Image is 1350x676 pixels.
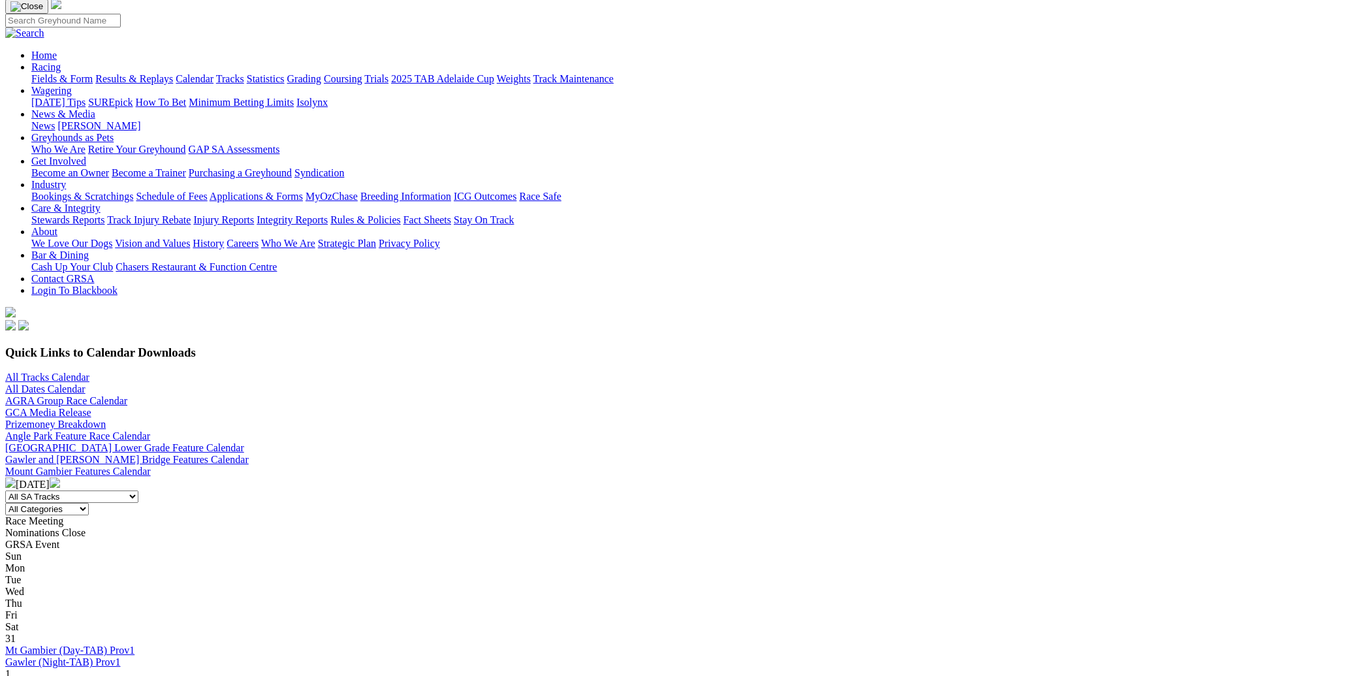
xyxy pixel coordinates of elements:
a: Who We Are [31,144,86,155]
a: Bookings & Scratchings [31,191,133,202]
a: About [31,226,57,237]
a: Gawler (Night-TAB) Prov1 [5,656,120,668]
a: [DATE] Tips [31,97,86,108]
a: Who We Are [261,238,315,249]
div: Sat [5,621,1345,633]
a: Injury Reports [193,214,254,225]
a: Retire Your Greyhound [88,144,186,155]
a: Gawler and [PERSON_NAME] Bridge Features Calendar [5,454,249,465]
div: [DATE] [5,477,1345,491]
span: 31 [5,633,16,644]
a: Login To Blackbook [31,285,118,296]
img: twitter.svg [18,320,29,330]
a: Integrity Reports [257,214,328,225]
a: Industry [31,179,66,190]
a: AGRA Group Race Calendar [5,395,127,406]
div: Nominations Close [5,527,1345,539]
a: Trials [364,73,388,84]
img: Search [5,27,44,39]
div: Greyhounds as Pets [31,144,1345,155]
img: logo-grsa-white.png [5,307,16,317]
div: GRSA Event [5,539,1345,551]
a: Stay On Track [454,214,514,225]
div: Thu [5,598,1345,609]
a: Grading [287,73,321,84]
div: Racing [31,73,1345,85]
a: News [31,120,55,131]
a: Schedule of Fees [136,191,207,202]
div: Sun [5,551,1345,562]
div: News & Media [31,120,1345,132]
a: Track Maintenance [533,73,614,84]
a: GAP SA Assessments [189,144,280,155]
a: Privacy Policy [379,238,440,249]
a: Stewards Reports [31,214,104,225]
a: Breeding Information [360,191,451,202]
a: Fact Sheets [403,214,451,225]
div: Care & Integrity [31,214,1345,226]
a: Become an Owner [31,167,109,178]
a: Racing [31,61,61,72]
div: Fri [5,609,1345,621]
a: Get Involved [31,155,86,167]
a: Track Injury Rebate [107,214,191,225]
a: History [193,238,224,249]
img: chevron-right-pager-white.svg [50,477,60,488]
input: Search [5,14,121,27]
a: Prizemoney Breakdown [5,419,106,430]
a: Statistics [247,73,285,84]
a: GCA Media Release [5,407,91,418]
a: Care & Integrity [31,202,101,214]
div: Mon [5,562,1345,574]
div: Wagering [31,97,1345,108]
div: Tue [5,574,1345,586]
div: Bar & Dining [31,261,1345,273]
a: MyOzChase [306,191,358,202]
a: Race Safe [519,191,561,202]
img: facebook.svg [5,320,16,330]
a: Mt Gambier (Day-TAB) Prov1 [5,645,134,656]
div: About [31,238,1345,249]
a: Isolynx [296,97,328,108]
div: Get Involved [31,167,1345,179]
a: All Tracks Calendar [5,372,89,383]
a: Applications & Forms [210,191,303,202]
a: Fields & Form [31,73,93,84]
img: Close [10,1,43,12]
a: SUREpick [88,97,133,108]
a: Become a Trainer [112,167,186,178]
a: Greyhounds as Pets [31,132,114,143]
a: ICG Outcomes [454,191,516,202]
div: Wed [5,586,1345,598]
a: Coursing [324,73,362,84]
a: Contact GRSA [31,273,94,284]
a: Results & Replays [95,73,173,84]
a: All Dates Calendar [5,383,86,394]
a: Purchasing a Greyhound [189,167,292,178]
a: We Love Our Dogs [31,238,112,249]
a: Angle Park Feature Race Calendar [5,430,150,442]
a: Chasers Restaurant & Function Centre [116,261,277,272]
a: Calendar [176,73,213,84]
a: Weights [497,73,531,84]
a: 2025 TAB Adelaide Cup [391,73,494,84]
a: [PERSON_NAME] [57,120,140,131]
a: Strategic Plan [318,238,376,249]
a: How To Bet [136,97,187,108]
a: Mount Gambier Features Calendar [5,466,151,477]
img: chevron-left-pager-white.svg [5,477,16,488]
a: News & Media [31,108,95,120]
h3: Quick Links to Calendar Downloads [5,346,1345,360]
a: Vision and Values [115,238,190,249]
a: [GEOGRAPHIC_DATA] Lower Grade Feature Calendar [5,442,244,453]
a: Cash Up Your Club [31,261,113,272]
a: Bar & Dining [31,249,89,261]
div: Race Meeting [5,515,1345,527]
a: Home [31,50,57,61]
div: Industry [31,191,1345,202]
a: Tracks [216,73,244,84]
a: Rules & Policies [330,214,401,225]
a: Minimum Betting Limits [189,97,294,108]
a: Wagering [31,85,72,96]
a: Careers [227,238,259,249]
